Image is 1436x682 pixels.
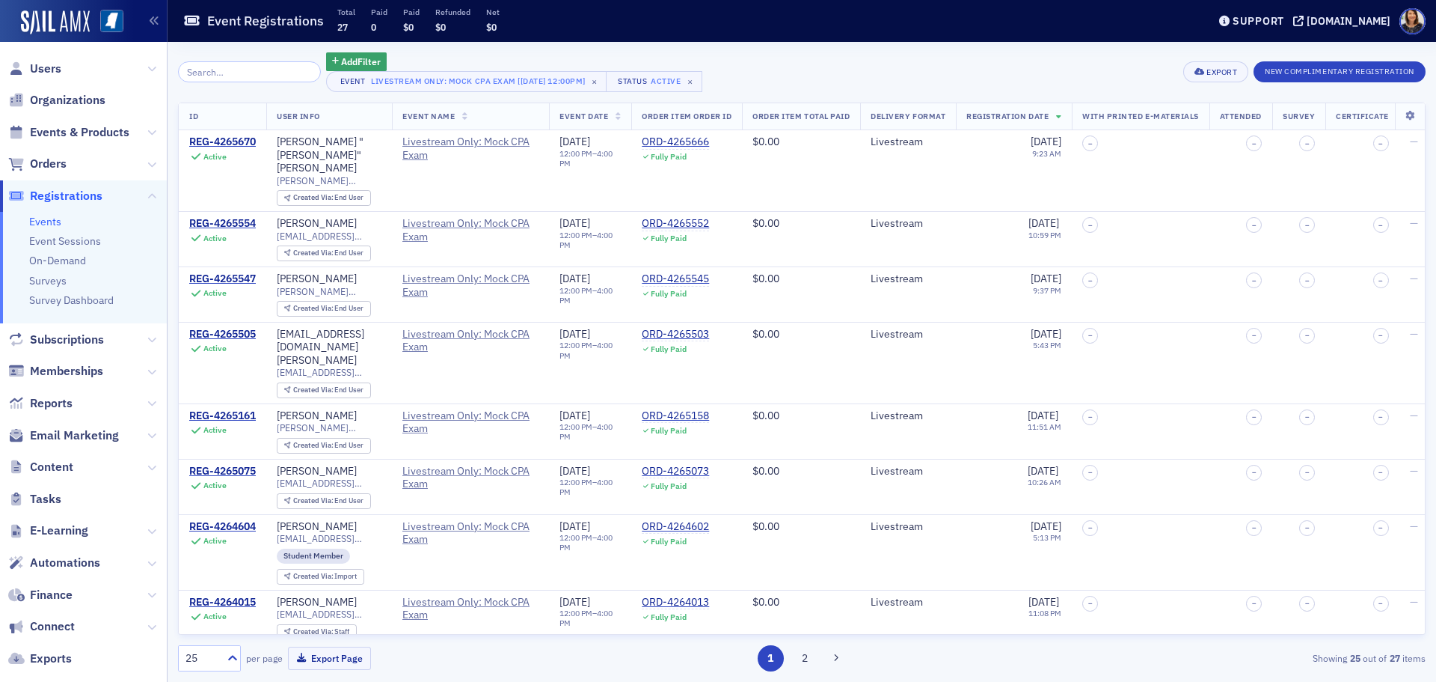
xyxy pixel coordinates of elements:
time: 4:00 PM [559,608,613,628]
span: Created Via : [293,571,335,581]
div: – [559,533,621,552]
a: Users [8,61,61,77]
div: Livestream [871,520,945,534]
div: Created Via: End User [277,301,371,317]
div: Created Via: End User [277,438,371,454]
span: 0 [371,21,376,33]
div: Status [617,76,648,86]
button: [DOMAIN_NAME] [1293,16,1396,26]
div: Created Via: End User [277,246,371,261]
span: [DATE] [1028,464,1058,478]
div: [PERSON_NAME] [277,465,357,478]
div: Active [203,344,227,353]
span: [DATE] [559,409,590,422]
span: – [1088,221,1093,230]
time: 4:00 PM [559,532,613,552]
span: – [1305,139,1310,148]
span: Created Via : [293,303,335,313]
div: – [559,609,621,628]
button: EventLivestream Only: Mock CPA Exam [[DATE] 12:00pm]× [326,71,607,92]
div: Created Via: End User [277,383,371,398]
time: 12:00 PM [559,340,592,350]
div: End User [293,305,364,313]
span: Orders [30,156,67,172]
span: — [1410,327,1418,341]
a: Reports [8,395,73,412]
div: Livestream [871,409,945,423]
span: – [1088,412,1093,421]
span: Automations [30,555,100,571]
input: Search… [178,61,321,82]
a: [PERSON_NAME] [277,596,357,609]
div: REG-4265075 [189,465,256,478]
span: — [1410,595,1418,609]
div: Livestream [871,465,945,478]
span: Survey [1283,111,1315,121]
time: 12:00 PM [559,148,592,159]
div: Livestream [871,136,945,149]
a: ORD-4265545 [642,273,709,286]
span: Content [30,459,73,475]
img: SailAMX [21,10,90,34]
span: Attended [1220,111,1262,121]
span: – [1252,276,1256,285]
div: Livestream [871,217,945,231]
a: ORD-4264602 [642,520,709,534]
span: — [1410,520,1418,533]
a: Memberships [8,363,103,380]
button: Export [1183,61,1248,82]
time: 10:26 AM [1028,477,1061,487]
p: Paid [403,7,420,17]
span: – [1378,468,1383,477]
a: View Homepage [90,10,123,35]
a: Events & Products [8,124,129,141]
span: – [1378,331,1383,340]
div: End User [293,194,364,202]
button: StatusActive× [606,71,703,92]
div: – [559,341,621,360]
time: 5:43 PM [1033,340,1061,350]
span: [EMAIL_ADDRESS][DOMAIN_NAME] [277,367,381,378]
div: ORD-4265552 [642,217,709,231]
time: 4:00 PM [559,285,613,305]
a: REG-4264604 [189,520,256,534]
p: Paid [371,7,387,17]
span: $0 [486,21,497,33]
label: per page [246,651,283,665]
button: 1 [758,645,784,672]
a: Livestream Only: Mock CPA Exam [402,217,538,243]
a: [PERSON_NAME] "[PERSON_NAME]" [PERSON_NAME] [277,136,381,175]
button: Export Page [288,647,371,670]
span: – [1378,523,1383,532]
span: – [1252,221,1256,230]
a: Event Sessions [29,234,101,248]
span: Organizations [30,92,105,109]
div: Support [1233,14,1284,28]
div: Livestream [871,596,945,609]
span: Subscriptions [30,332,104,348]
span: [DATE] [559,520,590,533]
span: — [1410,272,1418,285]
span: – [1378,599,1383,608]
div: Event [337,76,369,86]
span: – [1252,412,1256,421]
div: Fully Paid [651,289,687,299]
span: Livestream Only: Mock CPA Exam [402,136,538,162]
a: Connect [8,618,75,635]
span: – [1378,221,1383,230]
span: [DATE] [1031,520,1061,533]
time: 12:00 PM [559,285,592,296]
span: — [1410,464,1418,478]
div: [PERSON_NAME] [277,217,357,231]
span: With Printed E-Materials [1082,111,1199,121]
span: – [1378,276,1383,285]
a: [EMAIL_ADDRESS][DOMAIN_NAME] [PERSON_NAME] [277,328,381,368]
div: Created Via: Import [277,569,364,585]
span: $0.00 [752,216,779,230]
a: REG-4265670 [189,136,256,149]
div: End User [293,386,364,395]
span: [EMAIL_ADDRESS][DOMAIN_NAME] [277,533,381,544]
